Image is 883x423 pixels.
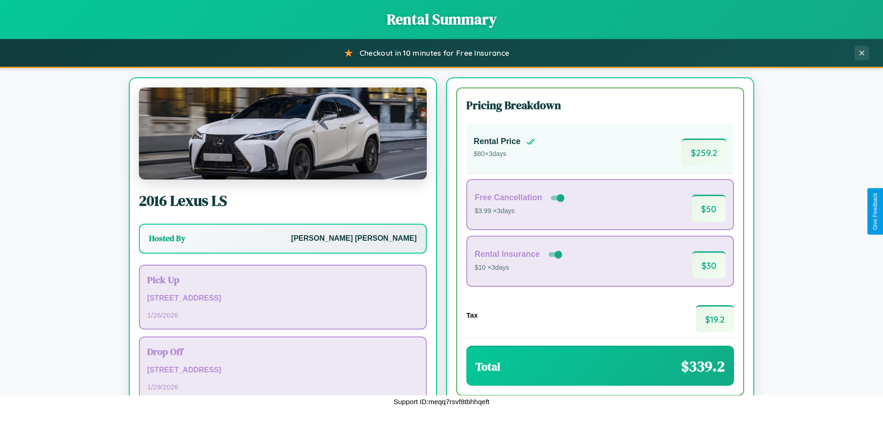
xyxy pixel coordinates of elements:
[466,311,478,319] h4: Tax
[692,251,726,278] span: $ 30
[476,359,500,374] h3: Total
[147,345,419,358] h3: Drop Off
[291,232,417,245] p: [PERSON_NAME] [PERSON_NAME]
[466,98,734,113] h3: Pricing Breakdown
[149,233,185,244] h3: Hosted By
[872,193,878,230] div: Give Feedback
[696,305,734,332] span: $ 19.2
[692,195,726,222] span: $ 50
[475,193,542,203] h4: Free Cancellation
[147,273,419,286] h3: Pick Up
[360,48,509,58] span: Checkout in 10 minutes for Free Insurance
[475,205,566,217] p: $3.99 × 3 days
[475,249,540,259] h4: Rental Insurance
[147,381,419,393] p: 1 / 29 / 2026
[9,9,874,29] h1: Rental Summary
[394,395,489,408] p: Support ID: meqq7rsvf8tbhhqeft
[474,137,521,146] h4: Rental Price
[147,309,419,321] p: 1 / 26 / 2026
[681,356,725,377] span: $ 339.2
[474,148,535,160] p: $ 80 × 3 days
[147,292,419,305] p: [STREET_ADDRESS]
[139,87,427,180] img: Lexus LS
[682,139,727,166] span: $ 259.2
[139,191,427,211] h2: 2016 Lexus LS
[475,262,564,274] p: $10 × 3 days
[147,364,419,377] p: [STREET_ADDRESS]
